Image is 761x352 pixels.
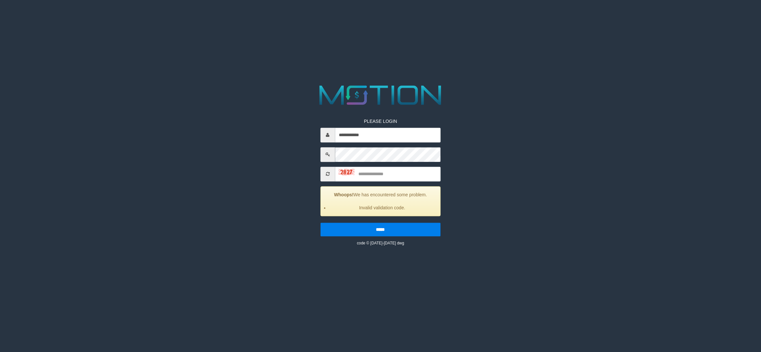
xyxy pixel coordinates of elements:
img: MOTION_logo.png [314,82,447,108]
p: PLEASE LOGIN [320,118,441,124]
small: code © [DATE]-[DATE] dwg [357,241,404,245]
div: We has encountered some problem. [320,186,441,216]
img: captcha [338,169,354,175]
strong: Whoops! [334,192,353,197]
li: Invalid validation code. [329,204,436,211]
